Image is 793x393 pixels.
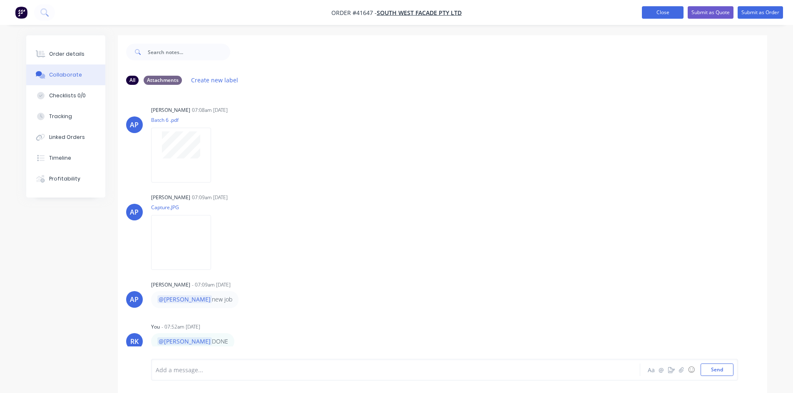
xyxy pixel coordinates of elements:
button: @ [656,365,666,375]
button: Checklists 0/0 [26,85,105,106]
button: Aa [646,365,656,375]
div: All [126,76,139,85]
div: 07:08am [DATE] [192,106,228,114]
span: Order #41647 - [331,9,377,17]
div: [PERSON_NAME] [151,194,190,201]
button: Close [642,6,684,19]
div: - 07:52am [DATE] [162,323,200,331]
div: Attachments [144,76,182,85]
button: Submit as Quote [688,6,733,19]
div: Checklists 0/0 [49,92,86,99]
div: Tracking [49,113,72,120]
input: Search notes... [148,44,230,60]
button: Collaborate [26,64,105,85]
div: Order details [49,50,85,58]
button: ☺ [686,365,696,375]
div: Linked Orders [49,133,85,141]
button: Order details [26,44,105,64]
span: @[PERSON_NAME] [157,337,212,345]
div: [PERSON_NAME] [151,281,190,289]
div: - 07:09am [DATE] [192,281,231,289]
div: AP [130,207,139,217]
p: Capture.JPG [151,204,219,211]
button: Send [701,363,733,376]
p: new job [157,295,232,304]
div: 07:09am [DATE] [192,194,228,201]
button: Create new label [187,74,243,86]
button: Timeline [26,148,105,168]
button: Submit as Order [738,6,783,19]
button: Profitability [26,168,105,189]
button: Linked Orders [26,127,105,148]
button: Tracking [26,106,105,127]
div: [PERSON_NAME] [151,106,190,114]
div: AP [130,294,139,304]
div: Profitability [49,175,80,183]
div: You [151,323,160,331]
div: Timeline [49,154,71,162]
div: RK [130,336,139,346]
div: Collaborate [49,71,82,79]
img: Factory [15,6,27,19]
div: AP [130,120,139,130]
span: @[PERSON_NAME] [157,295,212,303]
p: DONE [157,337,228,346]
p: Batch 6 .pdf [151,116,219,124]
a: South West Facade Pty Ltd [377,9,462,17]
